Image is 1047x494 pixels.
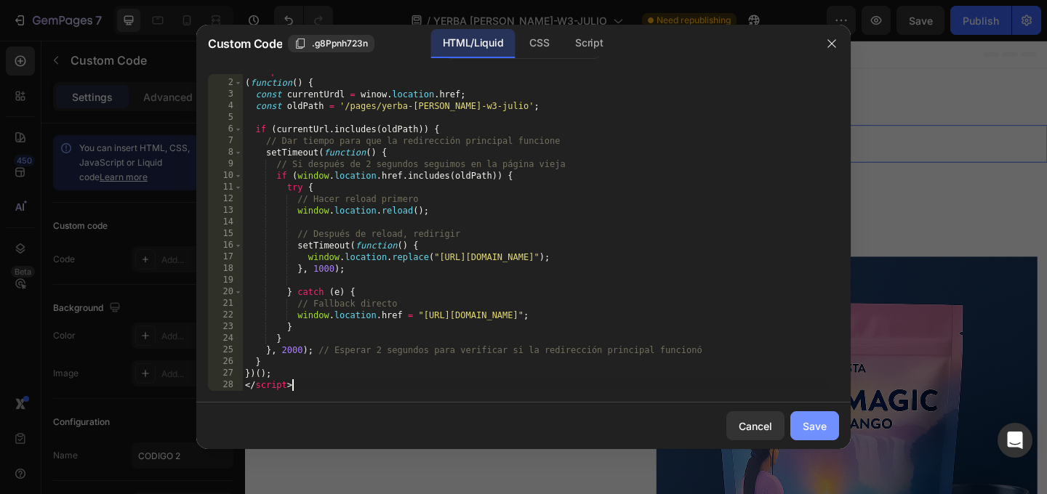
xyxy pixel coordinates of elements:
div: 5 [208,112,243,123]
div: 17 [208,251,243,263]
div: HTML/Liquid [431,29,515,58]
div: 6 [208,123,243,135]
div: 26 [208,356,243,368]
div: Script [563,29,614,58]
div: 7 [208,135,243,147]
div: 10 [208,170,243,182]
div: 25 [208,344,243,356]
div: 22 [208,309,243,321]
div: 19 [208,275,243,286]
p: Material [14,222,57,237]
div: 15 [208,228,243,240]
button: Save [790,411,839,440]
div: 16 [208,240,243,251]
div: Cancel [739,418,772,434]
div: Open Intercom Messenger [998,423,1032,458]
button: .g8Ppnh723n [288,35,374,52]
div: 27 [208,368,243,379]
pre: 50% off [447,214,500,232]
div: CODIGO 2 [18,71,66,84]
div: 13 [208,205,243,216]
button: Cancel [726,411,785,440]
div: 21 [208,298,243,309]
div: 14 [208,216,243,228]
div: 18 [208,263,243,275]
span: Custom Code [208,35,282,52]
p: Shipping [14,265,63,280]
div: 28 [208,379,243,391]
div: CSS [518,29,561,58]
div: 20 [208,286,243,298]
div: 9 [208,158,243,170]
div: Save [803,418,827,434]
div: 12 [208,193,243,205]
div: 11 [208,182,243,193]
div: 23 [208,321,243,333]
div: 8 [208,147,243,158]
div: 3 [208,89,243,100]
div: 2 [208,77,243,89]
div: 4 [208,100,243,112]
p: Care instruction [14,309,103,324]
span: .g8Ppnh723n [312,37,368,50]
div: 24 [208,333,243,344]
